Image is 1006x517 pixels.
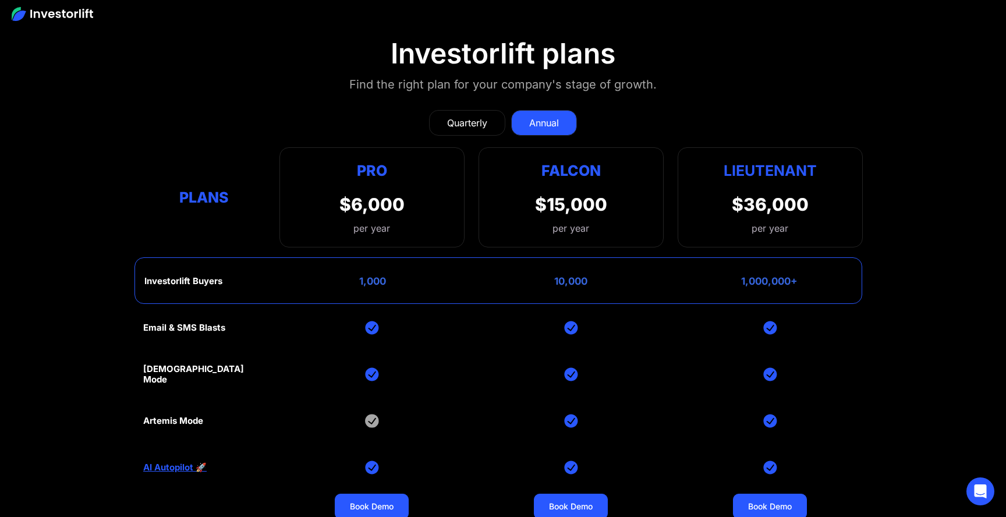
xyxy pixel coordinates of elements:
[359,275,386,287] div: 1,000
[143,186,265,208] div: Plans
[554,275,587,287] div: 10,000
[552,221,589,235] div: per year
[143,323,225,333] div: Email & SMS Blasts
[724,162,817,179] strong: Lieutenant
[741,275,798,287] div: 1,000,000+
[535,194,607,215] div: $15,000
[339,160,405,182] div: Pro
[752,221,788,235] div: per year
[447,116,487,130] div: Quarterly
[349,75,657,94] div: Find the right plan for your company's stage of growth.
[144,276,222,286] div: Investorlift Buyers
[339,221,405,235] div: per year
[529,116,559,130] div: Annual
[966,477,994,505] div: Open Intercom Messenger
[732,194,809,215] div: $36,000
[541,160,601,182] div: Falcon
[391,37,615,70] div: Investorlift plans
[143,416,203,426] div: Artemis Mode
[339,194,405,215] div: $6,000
[143,462,207,473] a: AI Autopilot 🚀
[143,364,265,385] div: [DEMOGRAPHIC_DATA] Mode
